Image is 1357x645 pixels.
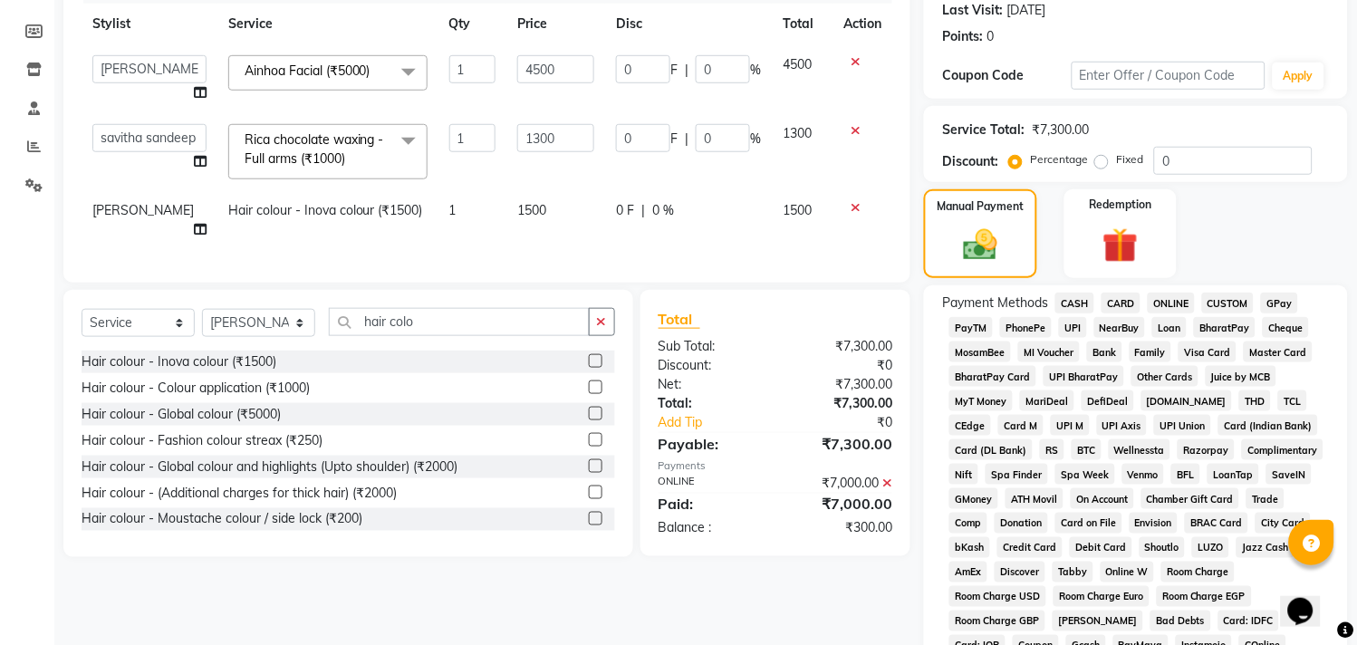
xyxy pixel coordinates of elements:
div: ₹7,000.00 [775,474,906,493]
span: Payment Methods [942,294,1048,313]
span: Credit Card [997,537,1063,558]
span: City Card [1256,513,1311,534]
span: Card (Indian Bank) [1218,415,1318,436]
div: [DATE] [1006,1,1045,20]
span: Bad Debts [1150,611,1211,631]
div: Coupon Code [942,66,1072,85]
span: CARD [1102,293,1140,313]
span: 4500 [783,56,812,72]
span: PhonePe [1000,317,1052,338]
span: 0 F [616,201,634,220]
div: ₹7,300.00 [775,433,906,455]
span: DefiDeal [1082,390,1134,411]
span: UPI [1059,317,1087,338]
span: Spa Finder [986,464,1048,485]
span: Chamber Gift Card [1141,488,1240,509]
span: % [750,61,761,80]
span: ONLINE [1148,293,1195,313]
div: ₹0 [775,356,906,375]
a: x [371,63,379,79]
span: THD [1239,390,1271,411]
span: Rica chocolate waxing - Full arms (₹1000) [245,131,384,167]
span: UPI Axis [1097,415,1148,436]
div: Hair colour - Inova colour (₹1500) [82,352,276,371]
th: Price [506,4,605,44]
span: Card M [998,415,1044,436]
span: PayTM [949,317,993,338]
div: ₹7,000.00 [775,494,906,515]
span: F [670,61,678,80]
span: Tabby [1053,562,1093,582]
span: GPay [1261,293,1298,313]
span: 1300 [783,125,812,141]
span: Online W [1101,562,1155,582]
div: 0 [986,27,994,46]
label: Percentage [1030,151,1088,168]
span: Room Charge USD [949,586,1046,607]
span: LoanTap [1208,464,1259,485]
span: Wellnessta [1109,439,1171,460]
div: Discount: [645,356,775,375]
div: Discount: [942,152,998,171]
img: _gift.svg [1092,224,1149,267]
input: Enter Offer / Coupon Code [1072,62,1266,90]
span: Family [1130,342,1172,362]
label: Redemption [1089,197,1151,213]
span: Master Card [1244,342,1313,362]
span: Jazz Cash [1237,537,1294,558]
span: Room Charge GBP [949,611,1045,631]
span: [PERSON_NAME] [1053,611,1143,631]
div: Payments [659,458,893,474]
span: 1500 [517,202,546,218]
div: Balance : [645,519,775,538]
span: 1 [449,202,457,218]
span: RS [1040,439,1064,460]
span: Visa Card [1179,342,1237,362]
span: On Account [1071,488,1134,509]
label: Fixed [1116,151,1143,168]
span: Cheque [1263,317,1309,338]
span: GMoney [949,488,998,509]
span: BharatPay Card [949,366,1036,387]
a: x [345,150,353,167]
div: Hair colour - Global colour and highlights (Upto shoulder) (₹2000) [82,457,457,477]
span: Debit Card [1070,537,1132,558]
span: LUZO [1192,537,1229,558]
div: ₹7,300.00 [775,337,906,356]
span: Room Charge Euro [1054,586,1150,607]
div: ₹300.00 [775,519,906,538]
span: UPI M [1051,415,1090,436]
span: Card (DL Bank) [949,439,1033,460]
iframe: chat widget [1281,573,1339,627]
div: Hair colour - Colour application (₹1000) [82,379,310,398]
th: Disc [605,4,772,44]
span: BTC [1072,439,1102,460]
div: Paid: [645,494,775,515]
span: Bank [1087,342,1122,362]
span: F [670,130,678,149]
span: bKash [949,537,990,558]
span: MI Voucher [1018,342,1080,362]
div: Last Visit: [942,1,1003,20]
span: SaveIN [1266,464,1312,485]
input: Search or Scan [329,308,590,336]
th: Action [832,4,892,44]
span: Other Cards [1131,366,1198,387]
div: Hair colour - Global colour (₹5000) [82,405,281,424]
span: CASH [1055,293,1094,313]
div: ₹0 [797,413,906,432]
span: NearBuy [1094,317,1146,338]
div: ₹7,300.00 [775,375,906,394]
label: Manual Payment [938,198,1025,215]
span: Razorpay [1178,439,1235,460]
span: Card on File [1055,513,1122,534]
div: Points: [942,27,983,46]
span: ATH Movil [1006,488,1063,509]
span: | [685,61,688,80]
span: AmEx [949,562,987,582]
span: Room Charge EGP [1157,586,1252,607]
th: Service [217,4,438,44]
div: Service Total: [942,120,1025,140]
span: UPI Union [1154,415,1211,436]
div: Total: [645,394,775,413]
